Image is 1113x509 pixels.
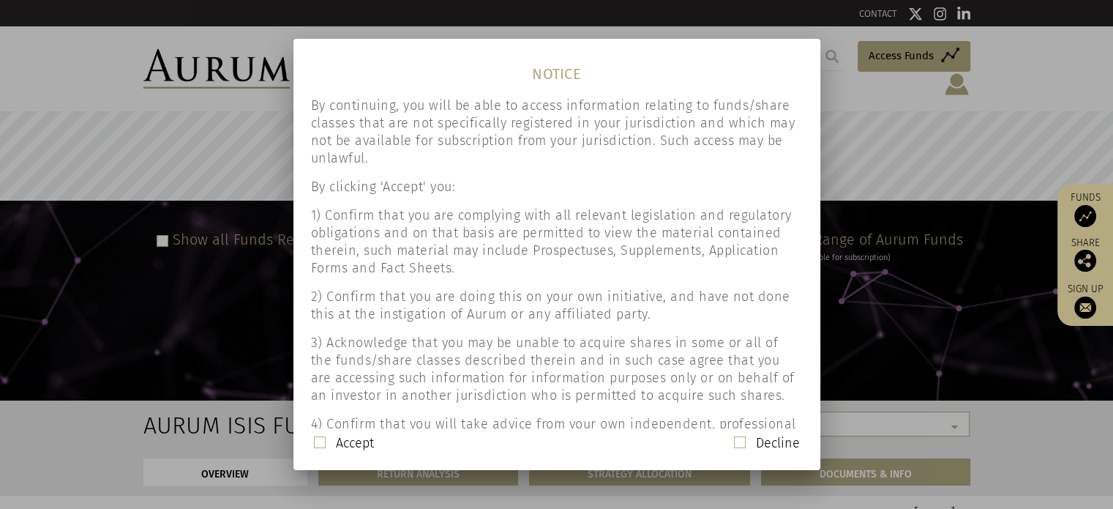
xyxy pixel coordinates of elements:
img: Access Funds [1074,205,1096,227]
label: Accept [336,434,374,452]
p: By continuing, you will be able to access information relating to funds/share classes that are no... [311,97,803,167]
label: Decline [756,434,800,452]
img: Sign up to our newsletter [1074,297,1096,319]
p: 2) Confirm that you are doing this on your own initiative, and have not done this at the instigat... [311,288,803,323]
img: Share this post [1074,250,1096,272]
a: Funds [1065,191,1106,227]
p: 4) Confirm that you will take advice from your own independent, professional financial advisers b... [311,415,803,486]
p: 1) Confirm that you are complying with all relevant legislation and regulatory obligations and on... [311,207,803,277]
div: Share [1065,238,1106,272]
p: 3) Acknowledge that you may be unable to acquire shares in some or all of the funds/share classes... [311,334,803,404]
h1: NOTICE [293,50,820,86]
a: Sign up [1065,283,1106,319]
p: By clicking 'Accept' you: [311,178,803,196]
